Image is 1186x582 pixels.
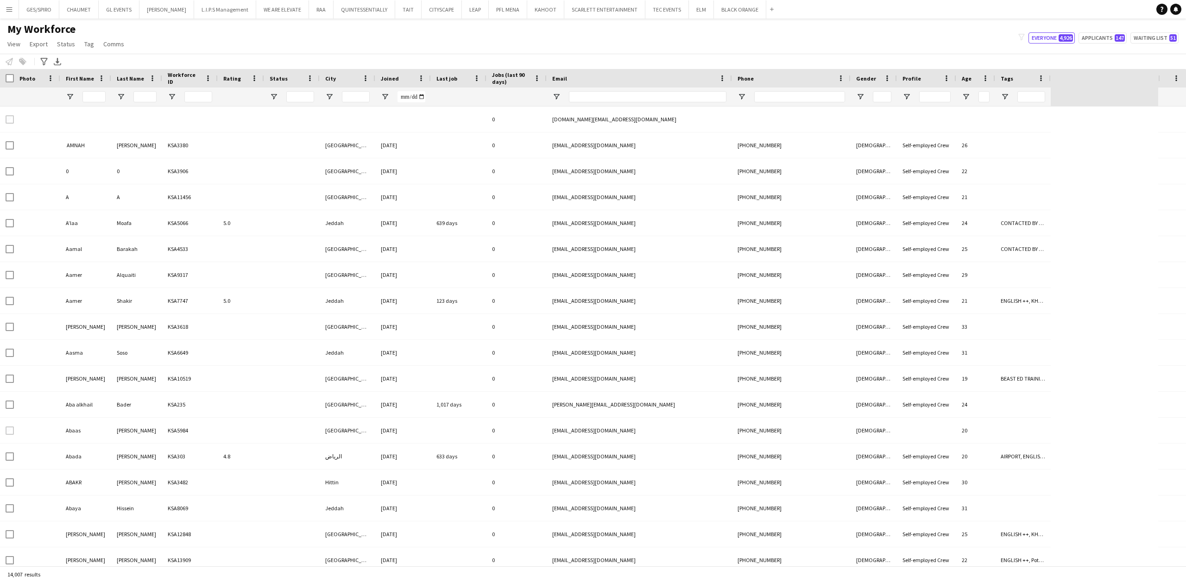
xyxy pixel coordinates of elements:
div: KSA5066 [162,210,218,236]
div: ENGLISH ++, Potential Freelancer Training, RUSSIAN SPEAKER, TOP HOST/HOSTESS, TOP PROMOTER, TOP [... [995,547,1051,573]
div: [DEMOGRAPHIC_DATA] [851,392,897,417]
div: [DEMOGRAPHIC_DATA] [851,495,897,521]
div: [EMAIL_ADDRESS][DOMAIN_NAME] [547,495,732,521]
div: 0 [486,340,547,365]
span: Export [30,40,48,48]
div: [PERSON_NAME][EMAIL_ADDRESS][DOMAIN_NAME] [547,392,732,417]
span: Workforce ID [168,71,201,85]
button: Open Filter Menu [168,93,176,101]
div: [DOMAIN_NAME][EMAIL_ADDRESS][DOMAIN_NAME] [547,106,732,132]
input: Age Filter Input [978,91,990,102]
div: AIRPORT, ENGLISH ++, KHALEEJI PROFILE, TOP PROMOTER, TOP [PERSON_NAME] [995,444,1051,469]
div: Abaas [60,418,111,443]
div: [EMAIL_ADDRESS][DOMAIN_NAME] [547,444,732,469]
div: 4.8 [218,444,264,469]
div: 24 [956,392,995,417]
div: KSA3618 [162,314,218,339]
input: Row Selection is disabled for this row (unchecked) [6,115,14,124]
div: [DATE] [375,392,431,417]
div: Self-employed Crew [897,366,956,391]
button: SCARLETT ENTERTAINMENT [564,0,645,19]
div: [DEMOGRAPHIC_DATA] [851,418,897,443]
div: [GEOGRAPHIC_DATA] [320,521,375,547]
div: [DATE] [375,418,431,443]
div: [PHONE_NUMBER] [732,521,851,547]
span: My Workforce [7,22,76,36]
span: Photo [19,75,35,82]
div: 0 [486,236,547,262]
span: Status [57,40,75,48]
div: 5.0 [218,288,264,313]
div: Shakir [111,288,162,313]
div: Self-employed Crew [897,184,956,210]
div: ABAKR [60,469,111,495]
div: [GEOGRAPHIC_DATA] [320,314,375,339]
div: [PHONE_NUMBER] [732,158,851,184]
div: [EMAIL_ADDRESS][DOMAIN_NAME] [547,210,732,236]
button: [PERSON_NAME] [139,0,194,19]
div: 0 [486,444,547,469]
input: Gender Filter Input [873,91,891,102]
div: [PERSON_NAME] [111,521,162,547]
div: [EMAIL_ADDRESS][DOMAIN_NAME] [547,366,732,391]
app-action-btn: Export XLSX [52,56,63,67]
button: Open Filter Menu [962,93,970,101]
div: ‏Abada [60,444,111,469]
div: [EMAIL_ADDRESS][DOMAIN_NAME] [547,184,732,210]
div: [DATE] [375,236,431,262]
span: City [325,75,336,82]
button: Open Filter Menu [902,93,911,101]
div: [DATE] [375,444,431,469]
div: Self-employed Crew [897,314,956,339]
button: Open Filter Menu [1001,93,1009,101]
div: 0 [486,158,547,184]
div: [EMAIL_ADDRESS][DOMAIN_NAME] [547,340,732,365]
div: [PHONE_NUMBER] [732,288,851,313]
div: 33 [956,314,995,339]
div: [DATE] [375,210,431,236]
div: [PERSON_NAME] [60,547,111,573]
div: 30 [956,469,995,495]
button: Open Filter Menu [117,93,125,101]
div: Self-employed Crew [897,469,956,495]
div: KSA6649 [162,340,218,365]
div: Jeddah [320,288,375,313]
div: Bader [111,392,162,417]
input: Last Name Filter Input [133,91,157,102]
div: 21 [956,184,995,210]
div: 25 [956,236,995,262]
div: [DATE] [375,158,431,184]
button: GL EVENTS [99,0,139,19]
span: Email [552,75,567,82]
button: Open Filter Menu [381,93,389,101]
div: Barakah [111,236,162,262]
button: L.I.P.S Management [194,0,256,19]
a: Status [53,38,79,50]
div: Aamer [60,288,111,313]
div: Self-employed Crew [897,495,956,521]
div: [DATE] [375,469,431,495]
button: RAA [309,0,334,19]
div: 0 [111,158,162,184]
button: Open Filter Menu [856,93,864,101]
span: Status [270,75,288,82]
div: [PERSON_NAME] [111,366,162,391]
button: Open Filter Menu [552,93,561,101]
div: 31 [956,495,995,521]
div: [PHONE_NUMBER] [732,469,851,495]
div: [PHONE_NUMBER] [732,495,851,521]
div: 0 [486,184,547,210]
div: KSA235 [162,392,218,417]
div: KSA3380 [162,132,218,158]
div: Aamal [60,236,111,262]
a: View [4,38,24,50]
div: [DEMOGRAPHIC_DATA] [851,132,897,158]
div: Aba alkhail [60,392,111,417]
div: Abaya [60,495,111,521]
div: [DEMOGRAPHIC_DATA] [851,366,897,391]
div: الرياض [320,444,375,469]
div: [EMAIL_ADDRESS][DOMAIN_NAME] [547,521,732,547]
div: KSA13909 [162,547,218,573]
button: BLACK ORANGE [714,0,766,19]
div: 21 [956,288,995,313]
